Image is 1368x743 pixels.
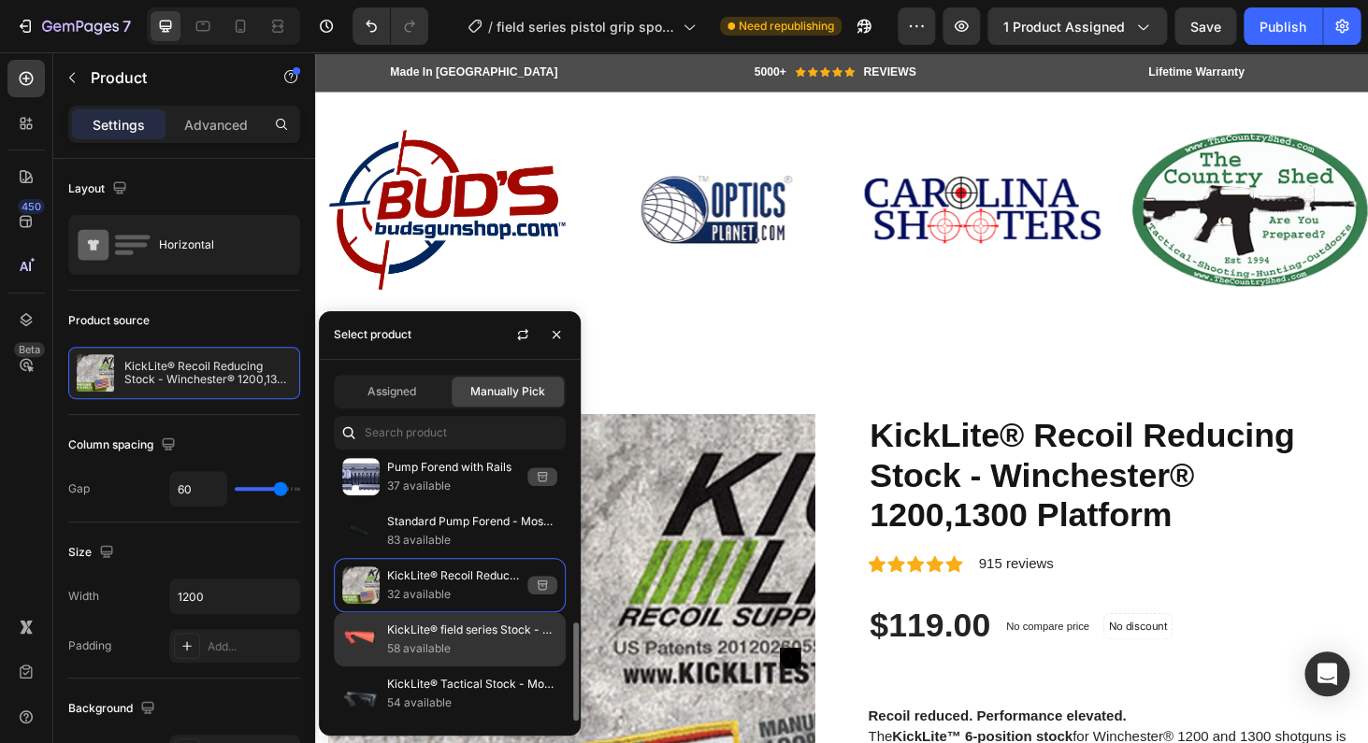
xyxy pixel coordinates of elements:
[589,588,721,635] div: $119.00
[77,354,114,392] img: product feature img
[342,458,380,495] img: collections
[387,458,520,477] p: Pump Forend with Rails
[387,621,557,639] p: KickLite® field series Stock - Remington® 870 platform
[68,433,180,458] div: Column spacing
[68,177,131,202] div: Layout
[987,7,1167,45] button: 1 product assigned
[387,512,557,531] p: Standard Pump Forend - Mossberg® 500
[707,534,786,556] p: 915 reviews
[342,675,380,712] img: collections
[170,579,299,613] input: Auto
[1190,19,1221,35] span: Save
[342,566,380,604] img: collections
[1174,7,1236,45] button: Save
[353,7,428,45] div: Undo/Redo
[615,721,807,736] strong: KickLite™ 6-position stock
[208,638,295,655] div: Add...
[68,312,150,329] div: Product source
[68,696,159,722] div: Background
[122,15,131,37] p: 7
[342,512,380,550] img: collections
[315,52,1368,743] iframe: Design area
[184,115,248,135] p: Advanced
[18,199,45,214] div: 450
[1244,7,1322,45] button: Publish
[387,477,520,495] p: 37 available
[68,480,90,497] div: Gap
[367,383,416,400] span: Assigned
[14,342,45,357] div: Beta
[497,17,675,36] span: field series pistol grip sporter Stock - Remington® 870 platform
[68,588,99,605] div: Width
[1260,17,1306,36] div: Publish
[589,385,1108,517] h2: KickLite® Recoil Reducing Stock - Winchester® 1200,1300 Platform
[170,472,226,506] input: Auto
[470,383,545,400] span: Manually Pick
[91,66,250,89] p: Product
[871,73,1122,262] img: gempages_573546625297810322-6a7957ba-727f-4820-a37a-1d6c67bb4165.png
[68,540,118,565] div: Size
[496,634,518,656] button: Carousel Next Arrow
[93,115,145,135] p: Settings
[585,73,837,262] img: gempages_573546625297810322-f403464d-013e-4136-ad21-e0c93175ac99.png
[739,18,834,35] span: Need republishing
[387,566,520,585] p: KickLite® Recoil Reducing Stock - Winchester® 1200,1300 Platform
[7,7,139,45] button: 7
[387,531,557,550] p: 83 available
[334,416,566,450] input: Search in Settings & Advanced
[342,621,380,658] img: collections
[488,17,493,36] span: /
[387,639,557,658] p: 58 available
[589,698,864,714] strong: Recoil reduced. Performance elevated.
[1003,17,1125,36] span: 1 product assigned
[334,326,411,343] div: Select product
[124,360,292,386] p: KickLite® Recoil Reducing Stock - Winchester® 1200,1300 Platform
[736,606,825,617] p: No compare price
[387,675,557,693] p: KickLite® Tactical Stock - Mossberg 500 Platform
[68,637,111,654] div: Padding
[159,223,273,266] div: Horizontal
[387,693,557,712] p: 54 available
[845,603,908,620] p: No discount
[1304,651,1349,696] div: Open Intercom Messenger
[387,585,520,604] p: 32 available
